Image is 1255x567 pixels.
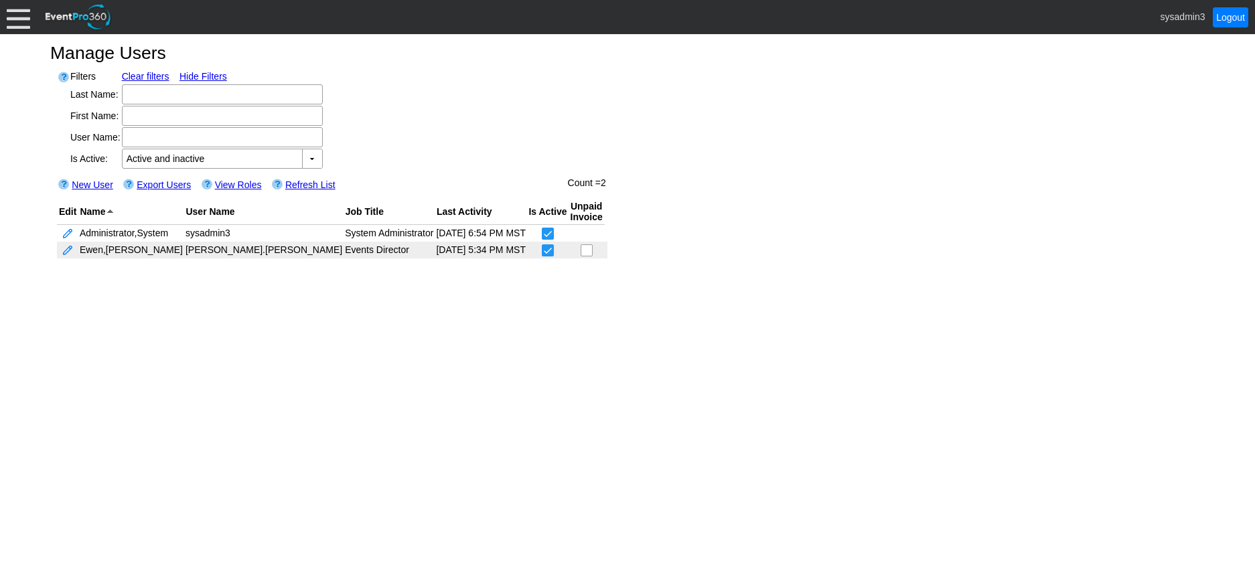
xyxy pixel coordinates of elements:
[601,177,606,188] span: 2
[184,242,344,258] td: [PERSON_NAME].[PERSON_NAME]
[569,198,604,224] th: Sort on this column
[70,127,121,147] td: User Name:
[72,179,113,190] a: New User
[78,242,184,258] td: Ewen, [PERSON_NAME]
[527,198,569,224] th: Sort on this column
[285,179,336,190] a: Refresh List
[122,71,169,82] a: Clear filters
[435,224,527,241] td: [DATE] 6:54 PM MST
[435,198,527,224] th: Sort on this column
[184,198,344,224] th: Sort on this column
[70,84,121,104] td: Last Name:
[7,5,30,29] div: Menu: Click or 'Crtl+M' to toggle menu open/close
[344,224,435,241] td: System Administrator
[1213,7,1248,27] a: Logout
[137,179,191,190] a: Export Users
[70,70,121,83] th: Filters
[435,242,527,258] td: [DATE] 5:34 PM MST
[44,2,113,32] img: EventPro360
[184,224,344,241] td: sysadmin3
[50,44,1205,62] h1: Manage Users
[106,208,115,215] img: arrowup.gif
[179,71,227,82] a: Hide Filters
[568,176,606,189] div: Count =
[57,198,78,224] th: Edit
[70,106,121,126] td: First Name:
[70,149,121,169] td: Is Active:
[78,224,184,241] td: Administrator, System
[344,242,435,258] td: Events Director
[344,198,435,224] th: Sort on this column
[1161,11,1205,21] span: sysadmin3
[215,179,262,190] a: View Roles
[78,198,184,224] th: Sort on this column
